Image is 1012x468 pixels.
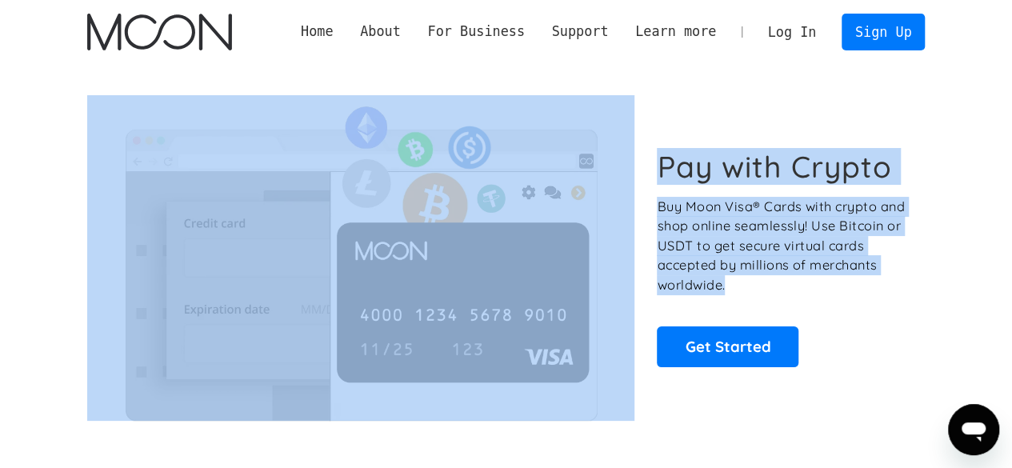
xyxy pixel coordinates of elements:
[948,404,999,455] iframe: Button to launch messaging window
[657,149,892,185] h1: Pay with Crypto
[635,22,716,42] div: Learn more
[842,14,925,50] a: Sign Up
[414,22,538,42] div: For Business
[427,22,524,42] div: For Business
[551,22,608,42] div: Support
[287,22,346,42] a: Home
[360,22,401,42] div: About
[87,14,232,50] img: Moon Logo
[87,95,635,420] img: Moon Cards let you spend your crypto anywhere Visa is accepted.
[657,326,798,366] a: Get Started
[87,14,232,50] a: home
[622,22,730,42] div: Learn more
[657,197,907,295] p: Buy Moon Visa® Cards with crypto and shop online seamlessly! Use Bitcoin or USDT to get secure vi...
[346,22,414,42] div: About
[538,22,622,42] div: Support
[754,14,830,50] a: Log In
